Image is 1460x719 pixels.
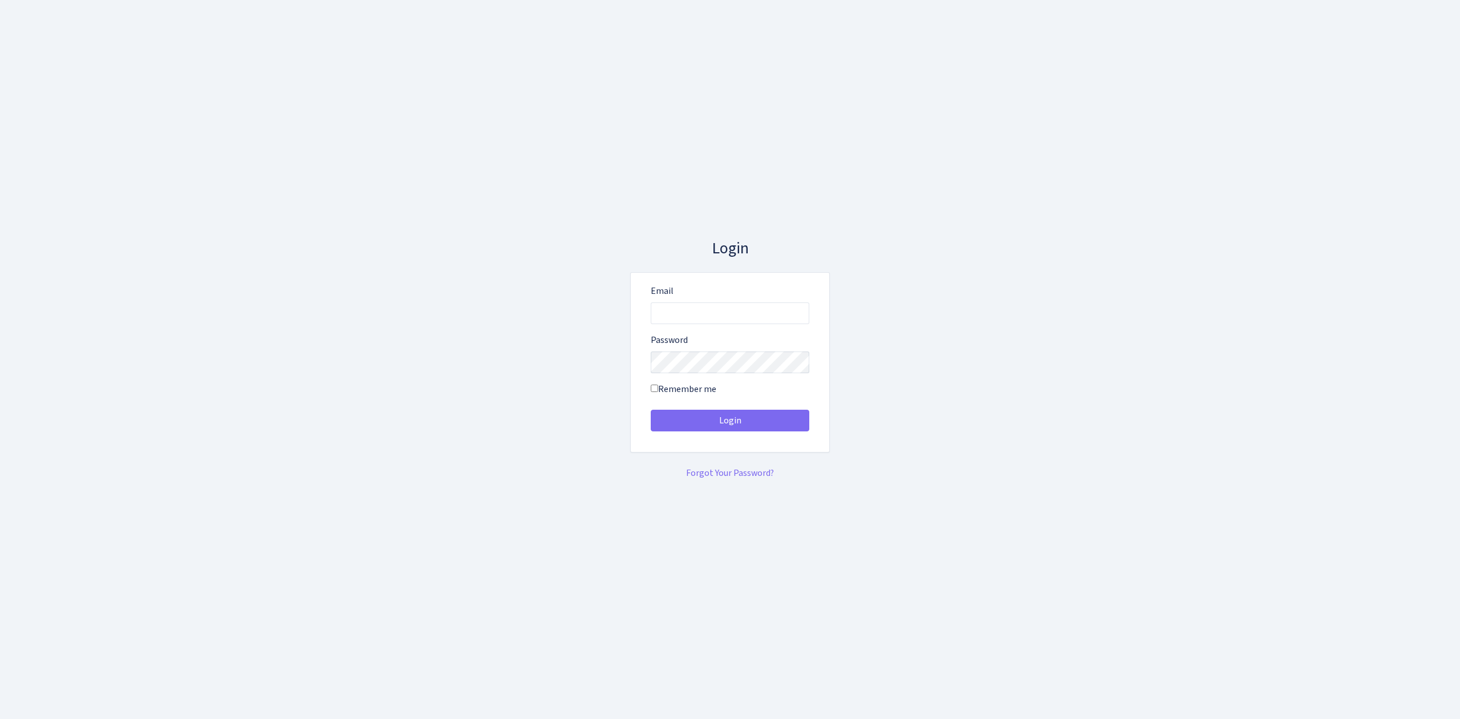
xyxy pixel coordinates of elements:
[651,382,716,396] label: Remember me
[651,410,809,431] button: Login
[651,284,674,298] label: Email
[651,333,688,347] label: Password
[686,467,774,479] a: Forgot Your Password?
[630,239,830,258] h3: Login
[651,385,658,392] input: Remember me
